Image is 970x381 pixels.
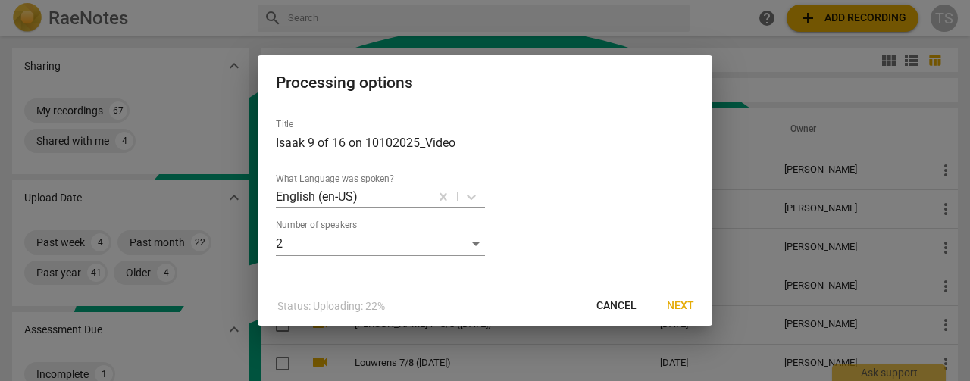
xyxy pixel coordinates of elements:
[584,292,649,320] button: Cancel
[276,175,394,184] label: What Language was spoken?
[276,221,357,230] label: Number of speakers
[667,298,694,314] span: Next
[596,298,637,314] span: Cancel
[277,298,385,314] p: Status: Uploading: 22%
[276,188,358,205] p: English (en-US)
[276,120,293,130] label: Title
[276,73,694,92] h2: Processing options
[276,232,485,256] div: 2
[655,292,706,320] button: Next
